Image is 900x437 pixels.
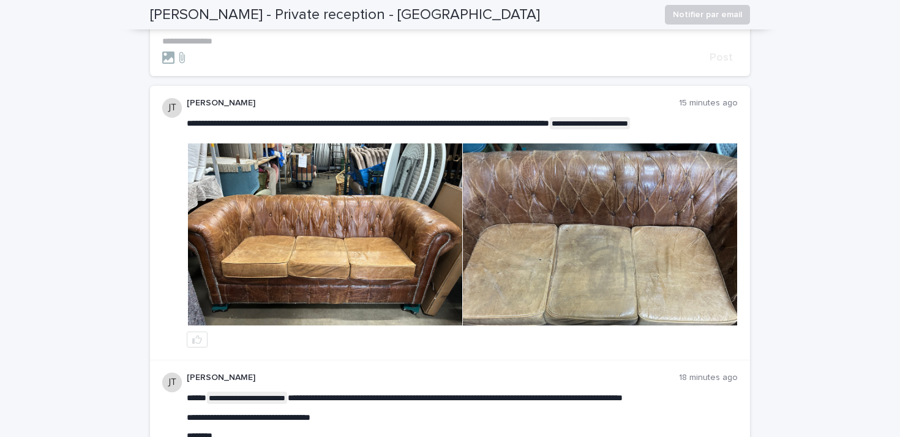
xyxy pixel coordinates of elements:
span: Post [710,52,733,63]
span: Notifier par email [673,9,742,21]
button: Post [705,52,738,63]
button: Notifier par email [665,5,750,25]
p: 18 minutes ago [679,373,738,383]
button: like this post [187,332,208,348]
p: 15 minutes ago [679,98,738,108]
p: [PERSON_NAME] [187,373,679,383]
p: [PERSON_NAME] [187,98,679,108]
h2: [PERSON_NAME] - Private reception - [GEOGRAPHIC_DATA] [150,6,540,24]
